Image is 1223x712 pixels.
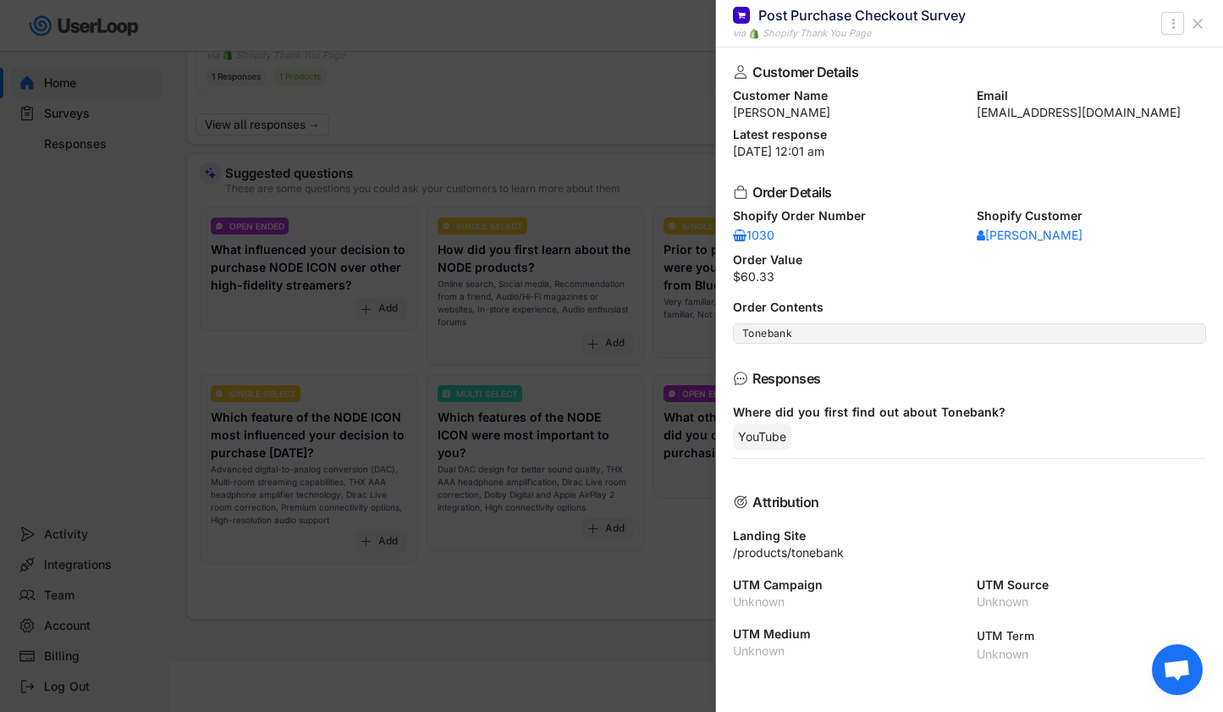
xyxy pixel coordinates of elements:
div: Customer Details [752,65,1179,79]
div: Unknown [977,649,1207,660]
a: [PERSON_NAME] [977,227,1083,244]
div: $60.33 [733,271,1206,283]
div: Order Value [733,254,1206,266]
div: YouTube [733,424,791,450]
text:  [1171,14,1175,32]
div: [PERSON_NAME] [733,107,963,119]
div: Order Contents [733,301,1206,313]
div: Open chat [1152,644,1203,695]
div: /products/tonebank [733,547,1206,559]
div: UTM Medium [733,628,963,640]
div: Unknown [977,596,1207,608]
div: Attribution [752,495,1179,509]
div: Unknown [733,596,963,608]
div: Responses [752,372,1179,385]
div: Email [977,90,1207,102]
a: 1030 [733,227,784,244]
div: Order Details [752,185,1179,199]
div: Shopify Thank You Page [763,26,871,41]
div: Landing Site [733,530,1206,542]
div: [DATE] 12:01 am [733,146,1206,157]
div: Tonebank [742,327,1197,340]
div: Shopify Customer [977,210,1207,222]
div: Post Purchase Checkout Survey [758,6,966,25]
div: Where did you first find out about Tonebank? [733,405,1193,420]
div: UTM Term [977,628,1207,643]
img: 1156660_ecommerce_logo_shopify_icon%20%281%29.png [749,29,759,39]
div: Latest response [733,129,1206,141]
div: [EMAIL_ADDRESS][DOMAIN_NAME] [977,107,1207,119]
div: UTM Campaign [733,579,963,591]
div: 1030 [733,229,784,241]
div: Unknown [733,645,963,657]
button:  [1165,14,1182,34]
div: Customer Name [733,90,963,102]
div: UTM Source [977,579,1207,591]
div: via [733,26,746,41]
div: Shopify Order Number [733,210,963,222]
div: [PERSON_NAME] [977,229,1083,241]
